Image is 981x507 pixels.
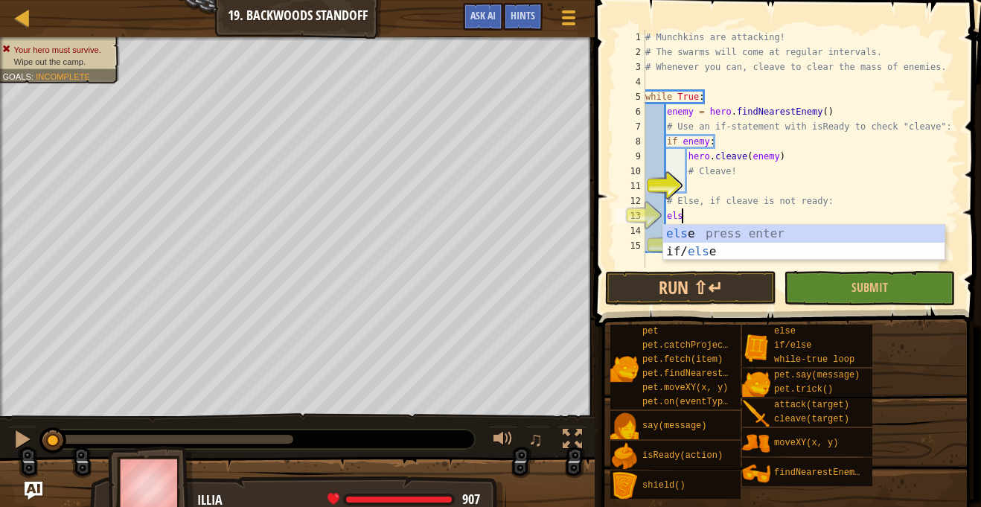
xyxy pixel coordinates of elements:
li: Wipe out the camp. [2,56,111,68]
img: portrait.png [610,442,639,471]
div: 5 [616,89,645,104]
img: portrait.png [610,354,639,383]
span: pet.trick() [774,384,833,395]
span: moveXY(x, y) [774,438,838,448]
button: Adjust volume [488,426,518,456]
img: portrait.png [742,430,770,458]
div: 9 [616,149,645,164]
img: portrait.png [742,400,770,428]
img: portrait.png [742,459,770,488]
span: findNearestEnemy() [774,468,871,478]
img: portrait.png [742,370,770,398]
div: 14 [616,223,645,238]
button: Toggle fullscreen [557,426,587,456]
div: 7 [616,119,645,134]
div: 2 [616,45,645,60]
div: 8 [616,134,645,149]
button: Ask AI [463,3,503,31]
button: Submit [784,271,955,305]
span: attack(target) [774,400,849,410]
span: cleave(target) [774,414,849,424]
div: 13 [616,208,645,223]
button: Show game menu [550,3,587,38]
span: Hints [511,8,535,22]
span: pet [642,326,659,337]
img: portrait.png [742,334,770,362]
span: pet.on(eventType, handler) [642,397,782,407]
span: isReady(action) [642,450,723,461]
button: Ctrl + P: Pause [7,426,37,456]
span: say(message) [642,421,706,431]
span: Goals [2,71,31,81]
button: Run ⇧↵ [605,271,776,305]
span: ♫ [528,428,543,450]
div: 10 [616,164,645,179]
span: pet.findNearestByType(type) [642,369,787,379]
span: Submit [851,279,888,296]
span: else [774,326,796,337]
div: health: 907 / 907 [327,493,480,506]
span: while-true loop [774,354,854,365]
span: Your hero must survive. [14,45,101,54]
span: shield() [642,480,686,491]
div: 11 [616,179,645,194]
div: 6 [616,104,645,119]
div: 15 [616,238,645,253]
span: pet.moveXY(x, y) [642,383,728,393]
span: : [31,71,36,81]
span: Ask AI [470,8,496,22]
span: pet.fetch(item) [642,354,723,365]
button: ♫ [525,426,551,456]
div: 4 [616,74,645,89]
div: 12 [616,194,645,208]
li: Your hero must survive. [2,44,111,56]
div: 1 [616,30,645,45]
button: Ask AI [25,482,42,500]
span: pet.say(message) [774,370,860,380]
span: if/else [774,340,811,351]
span: pet.catchProjectile(arrow) [642,340,782,351]
img: portrait.png [610,472,639,500]
span: Wipe out the camp. [14,57,86,66]
img: portrait.png [610,412,639,441]
div: 3 [616,60,645,74]
span: Incomplete [36,71,90,81]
